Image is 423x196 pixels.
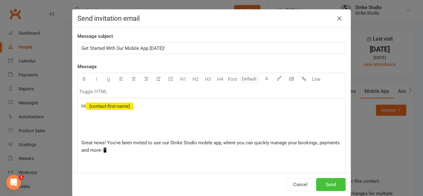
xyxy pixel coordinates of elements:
[240,75,259,83] input: Default
[81,103,86,109] span: Hi
[77,63,97,70] label: Message
[286,178,315,191] button: Cancel
[177,73,189,85] button: H1
[316,178,346,191] button: Send
[133,103,134,109] span: ,
[77,15,346,22] h4: Send invitation email
[102,73,115,85] button: U
[78,85,109,98] button: Toggle HTML
[77,33,113,40] label: Message subject
[107,76,110,82] span: U
[81,46,165,51] span: Get Started With Our Mobile App [DATE]!
[19,175,24,180] span: 1
[334,14,344,24] button: Close
[214,73,226,85] button: H4
[226,73,239,85] button: Font
[81,140,341,153] span: Great news! You've been invited to use our Strike Studio mobile app, where you can quickly manage...
[310,73,322,85] button: Line
[202,73,214,85] button: H3
[6,175,21,190] iframe: Intercom live chat
[260,73,273,85] button: A
[189,73,202,85] button: H2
